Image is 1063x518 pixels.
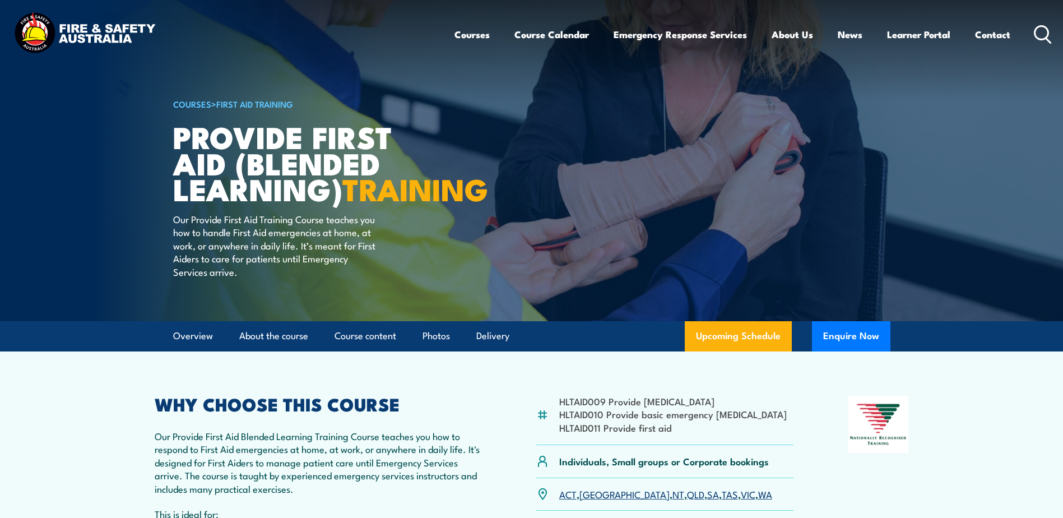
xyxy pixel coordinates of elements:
a: VIC [741,487,755,501]
a: COURSES [173,98,211,110]
a: QLD [687,487,704,501]
a: TAS [722,487,738,501]
li: HLTAID010 Provide basic emergency [MEDICAL_DATA] [559,408,787,420]
img: Nationally Recognised Training logo. [848,396,909,453]
a: [GEOGRAPHIC_DATA] [579,487,670,501]
h6: > [173,97,450,110]
a: Emergency Response Services [614,20,747,49]
a: Photos [423,321,450,351]
p: Our Provide First Aid Blended Learning Training Course teaches you how to respond to First Aid em... [155,429,482,495]
a: Contact [975,20,1010,49]
li: HLTAID011 Provide first aid [559,421,787,434]
a: Learner Portal [887,20,950,49]
a: ACT [559,487,577,501]
p: Individuals, Small groups or Corporate bookings [559,455,769,468]
li: HLTAID009 Provide [MEDICAL_DATA] [559,395,787,408]
a: Courses [454,20,490,49]
a: WA [758,487,772,501]
a: NT [672,487,684,501]
p: Our Provide First Aid Training Course teaches you how to handle First Aid emergencies at home, at... [173,212,378,278]
h2: WHY CHOOSE THIS COURSE [155,396,482,411]
a: Course content [335,321,396,351]
a: News [838,20,862,49]
a: Upcoming Schedule [685,321,792,351]
a: About Us [772,20,813,49]
a: First Aid Training [216,98,293,110]
a: Delivery [476,321,509,351]
button: Enquire Now [812,321,890,351]
strong: TRAINING [342,165,488,211]
a: About the course [239,321,308,351]
h1: Provide First Aid (Blended Learning) [173,123,450,202]
a: Course Calendar [514,20,589,49]
p: , , , , , , , [559,488,772,501]
a: Overview [173,321,213,351]
a: SA [707,487,719,501]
